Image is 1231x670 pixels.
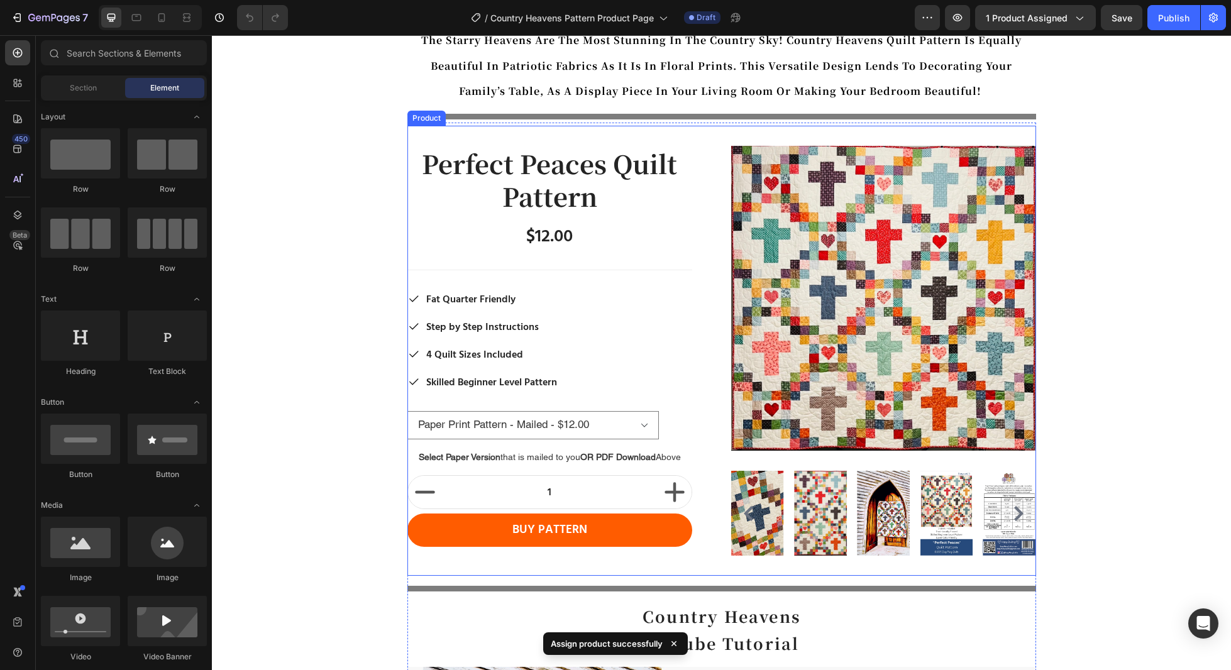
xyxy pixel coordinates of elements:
[41,184,120,195] div: Row
[237,5,288,30] div: Undo/Redo
[41,40,207,65] input: Search Sections & Elements
[9,230,30,240] div: Beta
[214,256,345,272] p: Fat Quarter Friendly
[128,469,207,480] div: Button
[1158,11,1190,25] div: Publish
[519,111,824,415] img: Perfect Peaces Quilt Pattern - Easy Piecy Quilts
[187,289,207,309] span: Toggle open
[197,415,479,429] p: that is mailed to you Above
[41,500,63,511] span: Media
[799,471,814,486] button: Carousel Next Arrow
[301,487,375,503] div: BUY PATTERN
[41,469,120,480] div: Button
[1101,5,1142,30] button: Save
[975,5,1096,30] button: 1 product assigned
[313,189,362,214] div: $12.00
[214,312,345,327] p: 4 Quilt Sizes Included
[212,35,1231,670] iframe: Design area
[128,184,207,195] div: Row
[214,284,345,299] p: Step by Step Instructions
[41,111,65,123] span: Layout
[214,339,345,354] p: Skilled Beginner Level Pattern
[70,82,97,94] span: Section
[1112,13,1132,23] span: Save
[196,441,230,473] button: decrement
[41,397,64,408] span: Button
[551,637,663,650] p: Assign product successfully
[196,478,480,512] button: BUY PATTERN
[187,107,207,127] span: Toggle open
[128,651,207,662] div: Video Banner
[82,10,88,25] p: 7
[986,11,1068,25] span: 1 product assigned
[5,5,94,30] button: 7
[41,366,120,377] div: Heading
[41,294,57,305] span: Text
[41,572,120,583] div: Image
[128,572,207,583] div: Image
[187,495,207,515] span: Toggle open
[128,263,207,274] div: Row
[41,263,120,274] div: Row
[1188,608,1218,639] div: Open Intercom Messenger
[198,77,231,89] div: Product
[697,12,715,23] span: Draft
[196,111,480,178] a: Perfect Peaces Quilt Pattern
[187,392,207,412] span: Toggle open
[368,417,444,427] strong: OR PDF Download
[1147,5,1200,30] button: Publish
[446,441,480,473] button: increment
[150,82,179,94] span: Element
[41,651,120,662] div: Video
[425,596,587,619] strong: YouTube Tutorial
[490,11,654,25] span: Country Heavens Pattern Product Page
[431,569,588,592] strong: Country Heavens
[230,441,446,473] input: quantity
[485,11,488,25] span: /
[529,471,544,486] button: Carousel Back Arrow
[12,134,30,144] div: 450
[128,366,207,377] div: Text Block
[207,417,289,427] strong: Select Paper Version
